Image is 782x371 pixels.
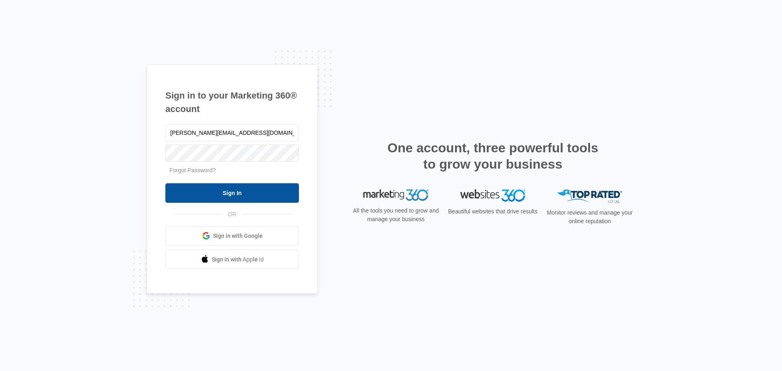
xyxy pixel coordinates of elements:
input: Email [165,124,299,141]
h2: One account, three powerful tools to grow your business [385,140,601,172]
h1: Sign in to your Marketing 360® account [165,89,299,116]
p: All the tools you need to grow and manage your business [350,206,442,224]
img: Websites 360 [460,189,525,201]
img: Top Rated Local [557,189,622,203]
a: Sign in with Google [165,226,299,246]
span: Sign in with Apple Id [212,255,264,264]
span: Sign in with Google [213,232,263,240]
a: Forgot Password? [169,167,216,173]
a: Sign in with Apple Id [165,250,299,269]
span: OR [222,210,242,219]
p: Monitor reviews and manage your online reputation [544,209,635,226]
p: Beautiful websites that drive results [447,207,538,216]
input: Sign In [165,183,299,203]
img: Marketing 360 [363,189,428,201]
